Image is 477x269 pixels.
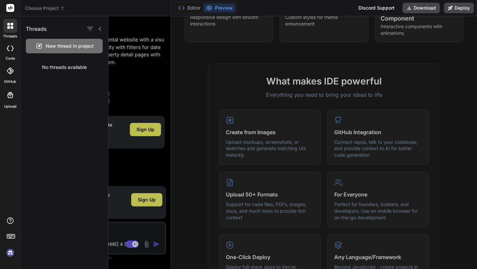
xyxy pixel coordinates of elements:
button: Editor [176,3,203,13]
label: Upload [4,104,17,109]
h1: Threads [26,25,47,33]
div: No threads available [21,59,108,76]
label: GitHub [4,79,16,84]
label: threads [3,33,17,39]
span: Choose Project [25,5,65,12]
button: Download [402,3,440,13]
button: Deploy [444,3,474,13]
img: signin [5,247,16,258]
label: code [6,56,15,61]
button: Preview [203,3,236,13]
span: New thread in project [46,43,94,49]
div: Discord Support [354,3,398,13]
